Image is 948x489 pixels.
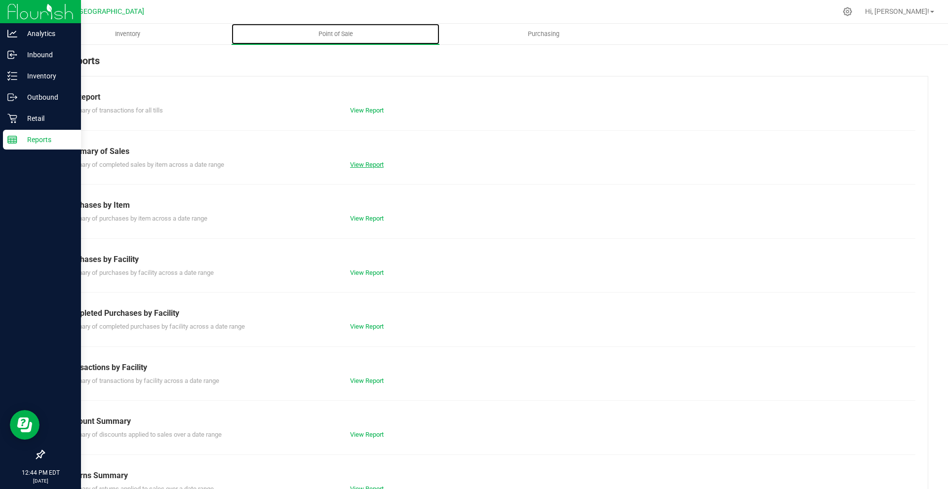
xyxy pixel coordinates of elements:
a: View Report [350,107,384,114]
a: View Report [350,269,384,276]
span: Summary of completed sales by item across a date range [64,161,224,168]
div: Returns Summary [64,470,908,482]
span: Summary of purchases by facility across a date range [64,269,214,276]
p: Inventory [17,70,77,82]
inline-svg: Retail [7,113,17,123]
span: Hi, [PERSON_NAME]! [865,7,929,15]
p: [DATE] [4,477,77,485]
span: Inventory [102,30,154,38]
div: Purchases by Item [64,199,908,211]
a: View Report [350,377,384,384]
p: Reports [17,134,77,146]
span: Summary of transactions by facility across a date range [64,377,219,384]
p: Inbound [17,49,77,61]
p: Outbound [17,91,77,103]
a: View Report [350,323,384,330]
span: Summary of completed purchases by facility across a date range [64,323,245,330]
a: Point of Sale [232,24,439,44]
div: Manage settings [841,7,854,16]
span: Point of Sale [305,30,366,38]
span: Purchasing [514,30,573,38]
inline-svg: Analytics [7,29,17,38]
iframe: Resource center [10,410,39,440]
span: Summary of discounts applied to sales over a date range [64,431,222,438]
inline-svg: Inventory [7,71,17,81]
a: View Report [350,215,384,222]
div: Transactions by Facility [64,362,908,374]
p: 12:44 PM EDT [4,468,77,477]
div: Summary of Sales [64,146,908,157]
inline-svg: Outbound [7,92,17,102]
p: Analytics [17,28,77,39]
a: Inventory [24,24,232,44]
p: Retail [17,113,77,124]
span: Summary of purchases by item across a date range [64,215,207,222]
span: Summary of transactions for all tills [64,107,163,114]
div: POS Reports [43,53,928,76]
a: View Report [350,431,384,438]
a: Purchasing [439,24,647,44]
inline-svg: Inbound [7,50,17,60]
a: View Report [350,161,384,168]
inline-svg: Reports [7,135,17,145]
div: Purchases by Facility [64,254,908,265]
span: GA2 - [GEOGRAPHIC_DATA] [57,7,144,16]
div: Completed Purchases by Facility [64,307,908,319]
div: Till Report [64,91,908,103]
div: Discount Summary [64,415,908,427]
